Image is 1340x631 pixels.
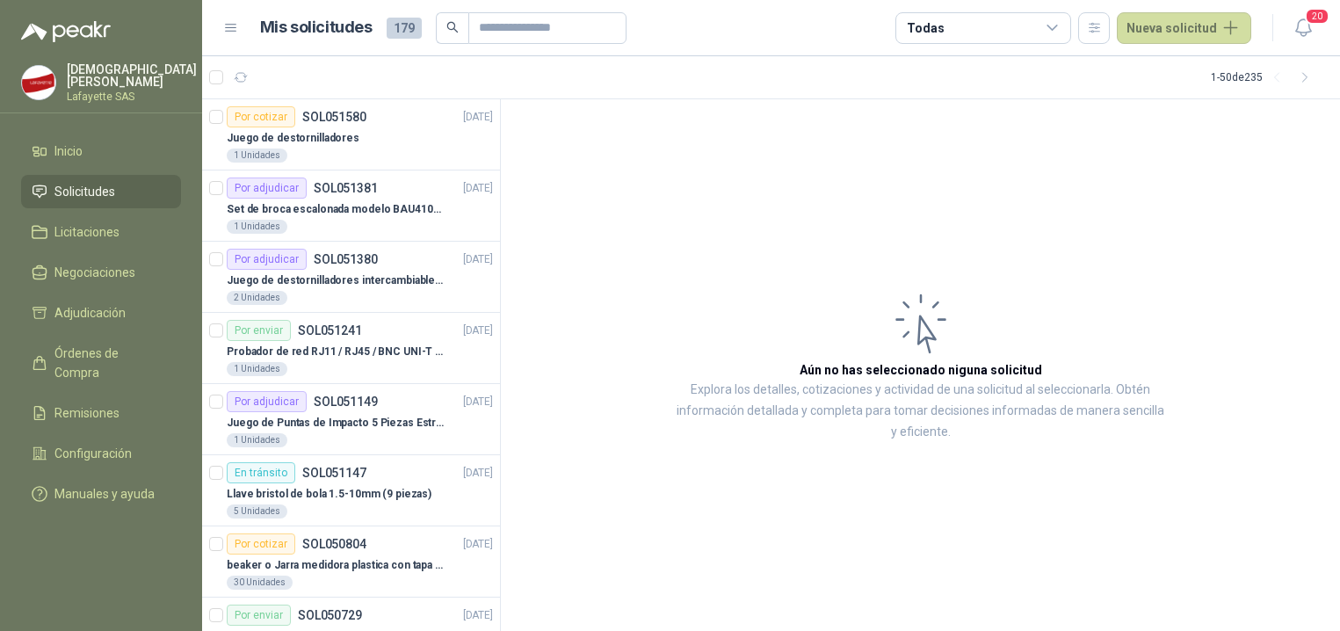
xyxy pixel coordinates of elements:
span: Adjudicación [54,303,126,323]
p: SOL051381 [314,182,378,194]
div: 1 Unidades [227,433,287,447]
div: En tránsito [227,462,295,483]
p: Llave bristol de bola 1.5-10mm (9 piezas) [227,486,431,503]
a: Por adjudicarSOL051380[DATE] Juego de destornilladores intercambiables de mango aislados Ref: 322... [202,242,500,313]
a: Por cotizarSOL051580[DATE] Juego de destornilladores1 Unidades [202,99,500,170]
a: En tránsitoSOL051147[DATE] Llave bristol de bola 1.5-10mm (9 piezas)5 Unidades [202,455,500,526]
div: Por adjudicar [227,249,307,270]
a: Inicio [21,134,181,168]
span: Manuales y ayuda [54,484,155,504]
a: Por enviarSOL051241[DATE] Probador de red RJ11 / RJ45 / BNC UNI-T (UT681C-UT681L)1 Unidades [202,313,500,384]
a: Por cotizarSOL050804[DATE] beaker o Jarra medidora plastica con tapa y manija30 Unidades [202,526,500,598]
p: Probador de red RJ11 / RJ45 / BNC UNI-T (UT681C-UT681L) [227,344,445,360]
div: 1 Unidades [227,362,287,376]
a: Negociaciones [21,256,181,289]
p: Juego de destornilladores [227,130,359,147]
div: Por enviar [227,605,291,626]
img: Logo peakr [21,21,111,42]
a: Solicitudes [21,175,181,208]
p: Juego de Puntas de Impacto 5 Piezas Estrella PH2 de 2'' Zanco 1/4'' Truper [227,415,445,432]
div: Por adjudicar [227,391,307,412]
p: SOL050804 [302,538,366,550]
p: [DATE] [463,109,493,126]
span: Licitaciones [54,222,120,242]
div: 2 Unidades [227,291,287,305]
h1: Mis solicitudes [260,15,373,40]
span: Solicitudes [54,182,115,201]
span: Inicio [54,141,83,161]
div: Todas [907,18,944,38]
button: 20 [1287,12,1319,44]
a: Remisiones [21,396,181,430]
p: Set de broca escalonada modelo BAU410119 [227,201,445,218]
a: Por adjudicarSOL051149[DATE] Juego de Puntas de Impacto 5 Piezas Estrella PH2 de 2'' Zanco 1/4'' ... [202,384,500,455]
a: Manuales y ayuda [21,477,181,511]
span: Configuración [54,444,132,463]
div: Por cotizar [227,533,295,555]
p: [DATE] [463,394,493,410]
p: [DATE] [463,180,493,197]
p: [DEMOGRAPHIC_DATA] [PERSON_NAME] [67,63,197,88]
p: [DATE] [463,607,493,624]
a: Órdenes de Compra [21,337,181,389]
div: Por adjudicar [227,178,307,199]
span: Remisiones [54,403,120,423]
a: Por adjudicarSOL051381[DATE] Set de broca escalonada modelo BAU4101191 Unidades [202,170,500,242]
div: 1 - 50 de 235 [1211,63,1319,91]
span: 179 [387,18,422,39]
p: Juego de destornilladores intercambiables de mango aislados Ref: 32288 [227,272,445,289]
p: [DATE] [463,251,493,268]
p: Lafayette SAS [67,91,197,102]
div: Por enviar [227,320,291,341]
p: [DATE] [463,536,493,553]
div: 5 Unidades [227,504,287,519]
p: SOL051149 [314,395,378,408]
p: SOL051580 [302,111,366,123]
p: [DATE] [463,323,493,339]
a: Configuración [21,437,181,470]
span: 20 [1305,8,1329,25]
p: SOL051241 [298,324,362,337]
span: Negociaciones [54,263,135,282]
span: search [446,21,459,33]
a: Adjudicación [21,296,181,330]
p: Explora los detalles, cotizaciones y actividad de una solicitud al seleccionarla. Obtén informaci... [677,380,1164,443]
div: 30 Unidades [227,576,293,590]
p: [DATE] [463,465,493,482]
p: SOL050729 [298,609,362,621]
a: Licitaciones [21,215,181,249]
h3: Aún no has seleccionado niguna solicitud [800,360,1042,380]
button: Nueva solicitud [1117,12,1251,44]
div: 1 Unidades [227,220,287,234]
p: beaker o Jarra medidora plastica con tapa y manija [227,557,445,574]
div: Por cotizar [227,106,295,127]
p: SOL051147 [302,467,366,479]
p: SOL051380 [314,253,378,265]
img: Company Logo [22,66,55,99]
div: 1 Unidades [227,149,287,163]
span: Órdenes de Compra [54,344,164,382]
